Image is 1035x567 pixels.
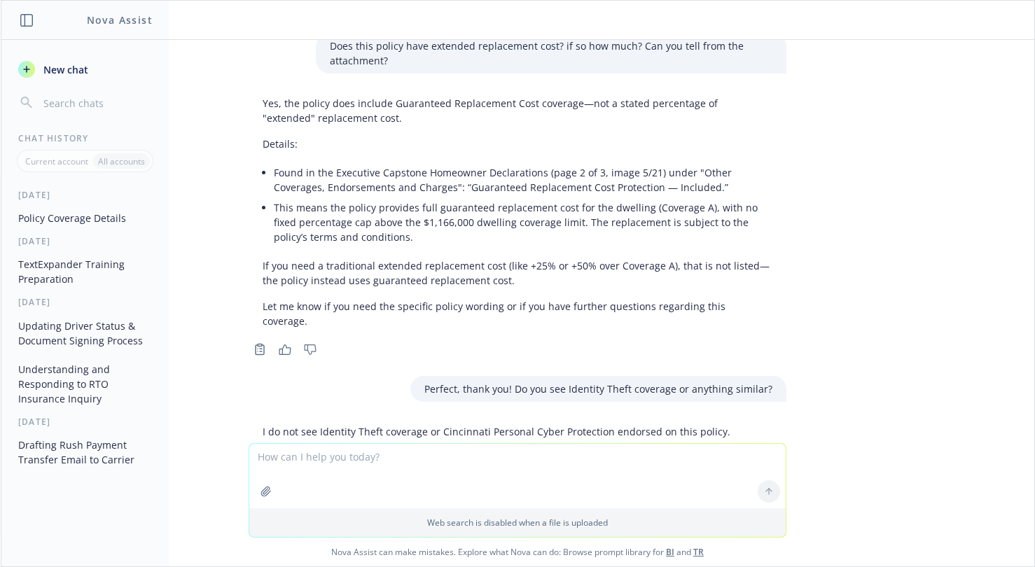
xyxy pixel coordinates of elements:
[263,136,772,151] p: Details:
[263,299,772,328] p: Let me know if you need the specific policy wording or if you have further questions regarding th...
[274,162,772,197] li: Found in the Executive Capstone Homeowner Declarations (page 2 of 3, image 5/21) under "Other Cov...
[13,206,158,230] button: Policy Coverage Details
[13,358,158,410] button: Understanding and Responding to RTO Insurance Inquiry
[263,96,772,125] p: Yes, the policy does include Guaranteed Replacement Cost coverage—not a stated percentage of "ext...
[1,132,169,144] div: Chat History
[13,314,158,352] button: Updating Driver Status & Document Signing Process
[299,339,321,359] button: Thumbs down
[41,62,88,77] span: New chat
[693,546,704,558] a: TR
[1,189,169,201] div: [DATE]
[274,197,772,247] li: This means the policy provides full guaranteed replacement cost for the dwelling (Coverage A), wi...
[1,235,169,247] div: [DATE]
[263,424,772,439] p: I do not see Identity Theft coverage or Cincinnati Personal Cyber Protection endorsed on this pol...
[666,546,674,558] a: BI
[253,343,266,356] svg: Copy to clipboard
[6,538,1029,566] span: Nova Assist can make mistakes. Explore what Nova can do: Browse prompt library for and
[424,381,772,396] p: Perfect, thank you! Do you see Identity Theft coverage or anything similar?
[263,258,772,288] p: If you need a traditional extended replacement cost (like +25% or +50% over Coverage A), that is ...
[13,253,158,290] button: TextExpander Training Preparation
[13,433,158,471] button: Drafting Rush Payment Transfer Email to Carrier
[13,57,158,82] button: New chat
[87,13,153,27] h1: Nova Assist
[41,93,152,113] input: Search chats
[25,155,88,167] p: Current account
[1,416,169,428] div: [DATE]
[258,517,777,528] p: Web search is disabled when a file is uploaded
[330,38,772,68] p: Does this policy have extended replacement cost? if so how much? Can you tell from the attachment?
[98,155,145,167] p: All accounts
[1,296,169,308] div: [DATE]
